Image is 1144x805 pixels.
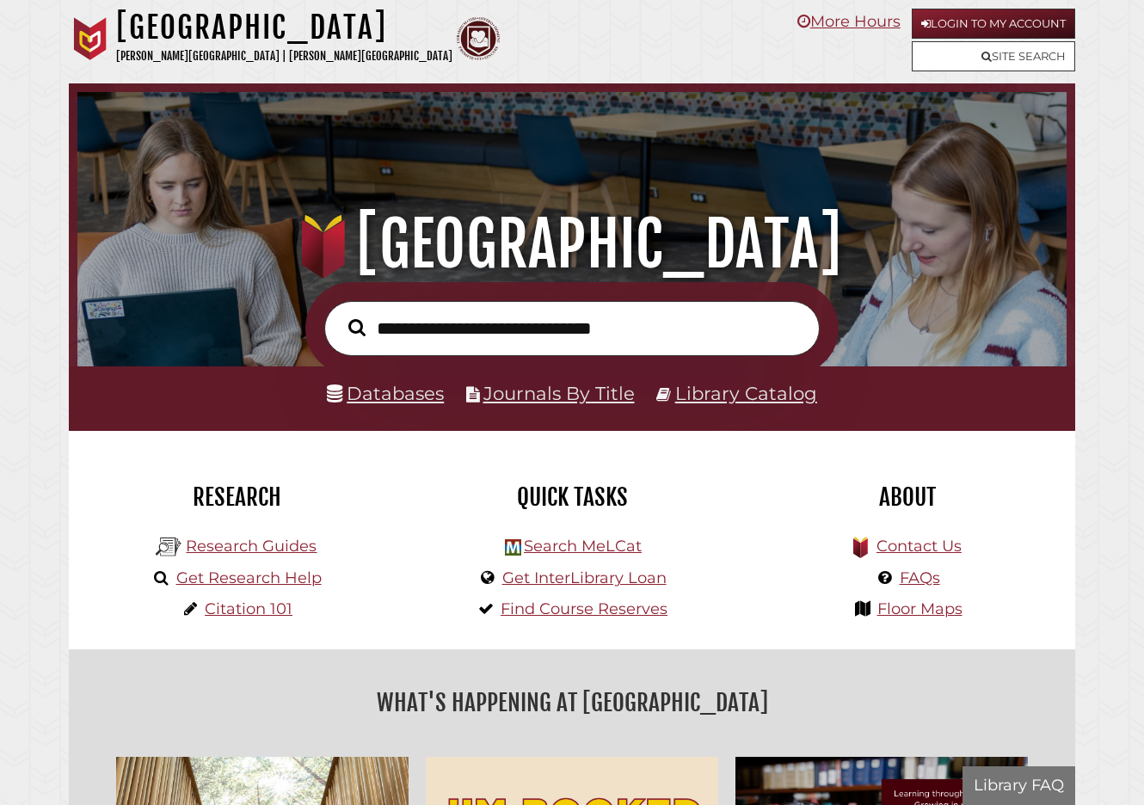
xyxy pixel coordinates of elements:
[912,41,1075,71] a: Site Search
[675,382,817,404] a: Library Catalog
[502,568,667,587] a: Get InterLibrary Loan
[505,539,521,556] img: Hekman Library Logo
[753,482,1062,512] h2: About
[340,314,374,340] button: Search
[417,482,727,512] h2: Quick Tasks
[877,599,963,618] a: Floor Maps
[82,683,1062,722] h2: What's Happening at [GEOGRAPHIC_DATA]
[483,382,635,404] a: Journals By Title
[327,382,444,404] a: Databases
[205,599,292,618] a: Citation 101
[524,537,642,556] a: Search MeLCat
[186,537,317,556] a: Research Guides
[876,537,962,556] a: Contact Us
[95,206,1049,282] h1: [GEOGRAPHIC_DATA]
[797,12,901,31] a: More Hours
[116,9,452,46] h1: [GEOGRAPHIC_DATA]
[82,482,391,512] h2: Research
[69,17,112,60] img: Calvin University
[457,17,500,60] img: Calvin Theological Seminary
[501,599,667,618] a: Find Course Reserves
[176,568,322,587] a: Get Research Help
[156,534,181,560] img: Hekman Library Logo
[348,318,366,336] i: Search
[116,46,452,66] p: [PERSON_NAME][GEOGRAPHIC_DATA] | [PERSON_NAME][GEOGRAPHIC_DATA]
[912,9,1075,39] a: Login to My Account
[900,568,940,587] a: FAQs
